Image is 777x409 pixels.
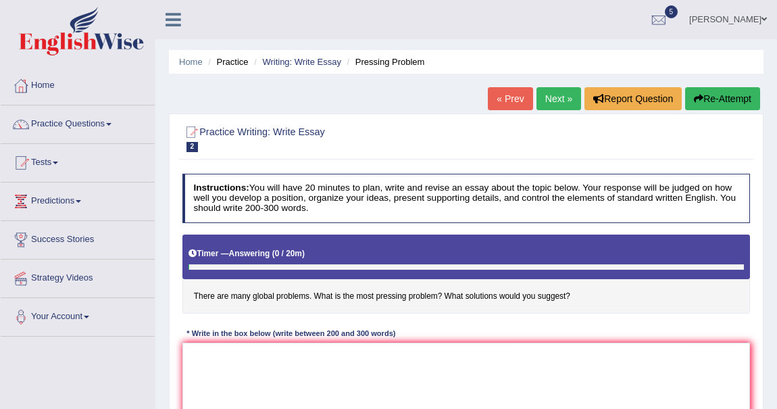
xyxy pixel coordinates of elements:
button: Report Question [584,87,682,110]
a: Next » [536,87,581,110]
h4: You will have 20 minutes to plan, write and revise an essay about the topic below. Your response ... [182,174,751,222]
b: 0 / 20m [275,249,302,258]
li: Pressing Problem [344,55,425,68]
b: ) [302,249,305,258]
li: Practice [205,55,248,68]
a: Strategy Videos [1,260,155,293]
b: Answering [229,249,270,258]
span: 5 [665,5,678,18]
a: Practice Questions [1,105,155,139]
a: Success Stories [1,221,155,255]
a: Writing: Write Essay [262,57,341,67]
a: Home [1,67,155,101]
a: Home [179,57,203,67]
b: ( [272,249,275,258]
a: « Prev [488,87,532,110]
a: Tests [1,144,155,178]
b: Instructions: [193,183,249,193]
h2: Practice Writing: Write Essay [182,124,534,152]
button: Re-Attempt [685,87,760,110]
a: Predictions [1,183,155,216]
a: Your Account [1,298,155,332]
span: 2 [186,142,199,152]
div: * Write in the box below (write between 200 and 300 words) [182,329,400,340]
h5: Timer — [189,249,305,258]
